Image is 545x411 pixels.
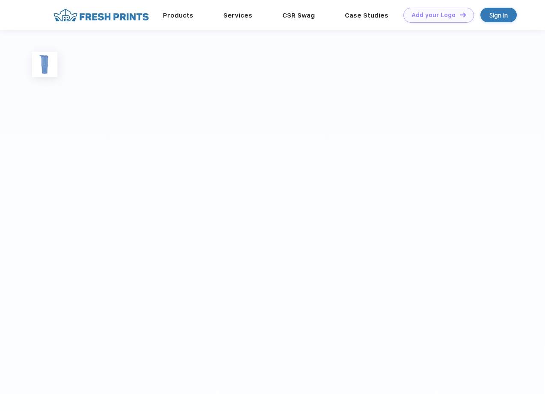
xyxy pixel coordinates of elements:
img: fo%20logo%202.webp [51,8,151,23]
div: Sign in [489,10,508,20]
img: func=resize&h=100 [32,52,57,77]
a: Sign in [480,8,517,22]
div: Add your Logo [412,12,456,19]
a: Products [163,12,193,19]
img: DT [460,12,466,17]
